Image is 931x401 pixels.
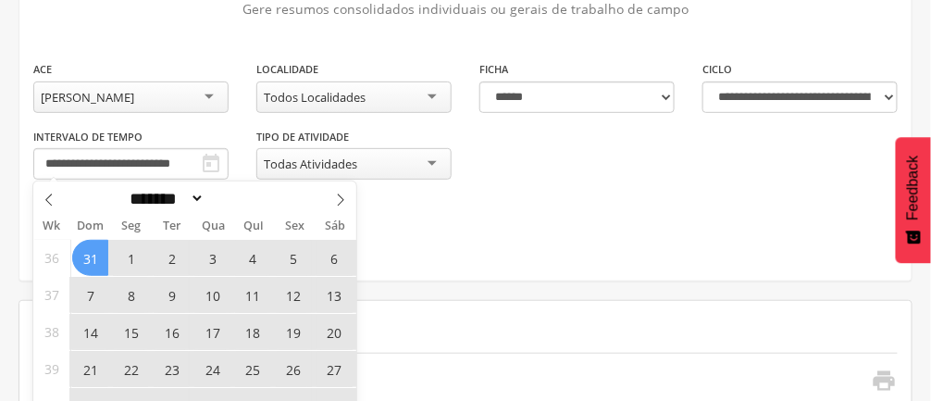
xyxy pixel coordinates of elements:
[860,368,897,398] a: 
[276,240,312,276] span: Setembro 5, 2025
[44,351,59,387] span: 39
[871,368,897,394] i: 
[33,62,52,77] label: ACE
[264,156,357,172] div: Todas Atividades
[41,89,134,106] div: [PERSON_NAME]
[72,277,108,313] span: Setembro 7, 2025
[317,240,353,276] span: Setembro 6, 2025
[276,351,312,387] span: Setembro 26, 2025
[235,351,271,387] span: Setembro 25, 2025
[44,240,59,276] span: 36
[264,89,366,106] div: Todos Localidades
[479,62,508,77] label: Ficha
[72,351,108,387] span: Setembro 21, 2025
[72,240,108,276] span: Agosto 31, 2025
[896,137,931,263] button: Feedback - Mostrar pesquisa
[276,314,312,350] span: Setembro 19, 2025
[44,277,59,313] span: 37
[276,277,312,313] span: Setembro 12, 2025
[274,220,315,232] span: Sex
[200,153,222,175] i: 
[235,240,271,276] span: Setembro 4, 2025
[235,314,271,350] span: Setembro 18, 2025
[192,220,233,232] span: Qua
[205,189,266,208] input: Year
[905,156,922,220] span: Feedback
[113,277,149,313] span: Setembro 8, 2025
[154,240,190,276] span: Setembro 2, 2025
[194,277,230,313] span: Setembro 10, 2025
[317,314,353,350] span: Setembro 20, 2025
[111,220,152,232] span: Seg
[256,130,349,144] label: Tipo de Atividade
[235,277,271,313] span: Setembro 11, 2025
[194,314,230,350] span: Setembro 17, 2025
[317,277,353,313] span: Setembro 13, 2025
[233,220,274,232] span: Qui
[124,189,205,208] select: Month
[113,240,149,276] span: Setembro 1, 2025
[72,314,108,350] span: Setembro 14, 2025
[194,240,230,276] span: Setembro 3, 2025
[33,213,70,239] span: Wk
[70,220,111,232] span: Dom
[113,314,149,350] span: Setembro 15, 2025
[33,130,143,144] label: Intervalo de Tempo
[44,314,59,350] span: 38
[154,351,190,387] span: Setembro 23, 2025
[194,351,230,387] span: Setembro 24, 2025
[256,62,318,77] label: Localidade
[316,220,356,232] span: Sáb
[317,351,353,387] span: Setembro 27, 2025
[702,62,732,77] label: Ciclo
[154,277,190,313] span: Setembro 9, 2025
[113,351,149,387] span: Setembro 22, 2025
[154,314,190,350] span: Setembro 16, 2025
[152,220,192,232] span: Ter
